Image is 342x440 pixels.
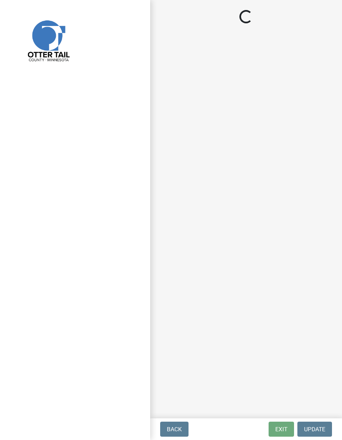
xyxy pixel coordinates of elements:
[304,426,325,432] span: Update
[160,422,189,437] button: Back
[167,426,182,432] span: Back
[297,422,332,437] button: Update
[17,9,79,71] img: Otter Tail County, Minnesota
[269,422,294,437] button: Exit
